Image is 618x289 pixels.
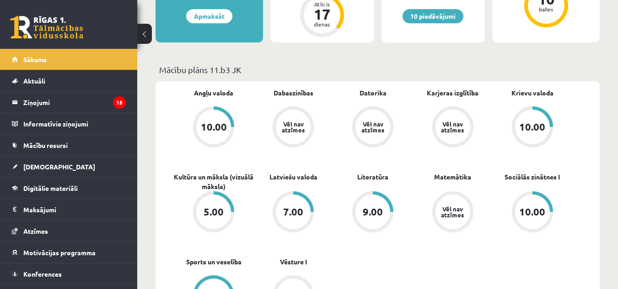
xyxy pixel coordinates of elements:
div: Vēl nav atzīmes [280,121,306,133]
span: Digitālie materiāli [23,184,78,192]
a: Latviešu valoda [269,172,317,182]
a: 9.00 [333,191,413,234]
a: Informatīvie ziņojumi [12,113,126,134]
legend: Ziņojumi [23,92,126,113]
a: Vēl nav atzīmes [253,106,333,149]
a: Sociālās zinātnes I [505,172,560,182]
a: Kultūra un māksla (vizuālā māksla) [174,172,253,191]
a: Sākums [12,49,126,70]
div: 17 [308,7,336,21]
a: Vēl nav atzīmes [333,106,413,149]
div: 7.00 [283,207,303,217]
a: Maksājumi [12,199,126,220]
a: Datorika [360,88,387,98]
a: Sports un veselība [186,257,242,267]
a: Atzīmes [12,221,126,242]
a: 7.00 [253,191,333,234]
a: Literatūra [357,172,388,182]
span: Atzīmes [23,227,48,235]
div: 10.00 [519,122,545,132]
a: 10.00 [493,106,572,149]
a: Dabaszinības [274,88,313,98]
a: Angļu valoda [194,88,233,98]
legend: Informatīvie ziņojumi [23,113,126,134]
span: Mācību resursi [23,141,68,149]
div: 5.00 [204,207,224,217]
div: 10.00 [519,207,545,217]
a: 10.00 [174,106,253,149]
span: Sākums [23,55,47,63]
span: Aktuāli [23,77,45,85]
a: Rīgas 1. Tālmācības vidusskola [10,16,83,39]
span: Konferences [23,270,62,278]
p: Mācību plāns 11.b3 JK [159,63,596,76]
a: Mācību resursi [12,135,126,156]
div: 10.00 [201,122,227,132]
a: Digitālie materiāli [12,178,126,199]
div: balles [532,6,560,12]
a: Ziņojumi15 [12,92,126,113]
a: Aktuāli [12,70,126,91]
a: 10 piedāvājumi [403,9,463,23]
div: Vēl nav atzīmes [360,121,386,133]
div: Atlicis [308,1,336,7]
a: 10.00 [493,191,572,234]
a: Vēl nav atzīmes [413,106,493,149]
span: Motivācijas programma [23,248,96,257]
a: Motivācijas programma [12,242,126,263]
div: 9.00 [363,207,383,217]
a: Krievu valoda [511,88,554,98]
span: [DEMOGRAPHIC_DATA] [23,163,95,171]
div: Vēl nav atzīmes [440,206,466,218]
a: Vēl nav atzīmes [413,191,493,234]
a: Karjeras izglītība [427,88,478,98]
a: Apmaksāt [186,9,232,23]
div: dienas [308,21,336,27]
a: Vēsture I [280,257,307,267]
legend: Maksājumi [23,199,126,220]
div: Vēl nav atzīmes [440,121,466,133]
a: 5.00 [174,191,253,234]
a: Konferences [12,263,126,284]
i: 15 [113,96,126,109]
a: Matemātika [434,172,471,182]
a: [DEMOGRAPHIC_DATA] [12,156,126,177]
